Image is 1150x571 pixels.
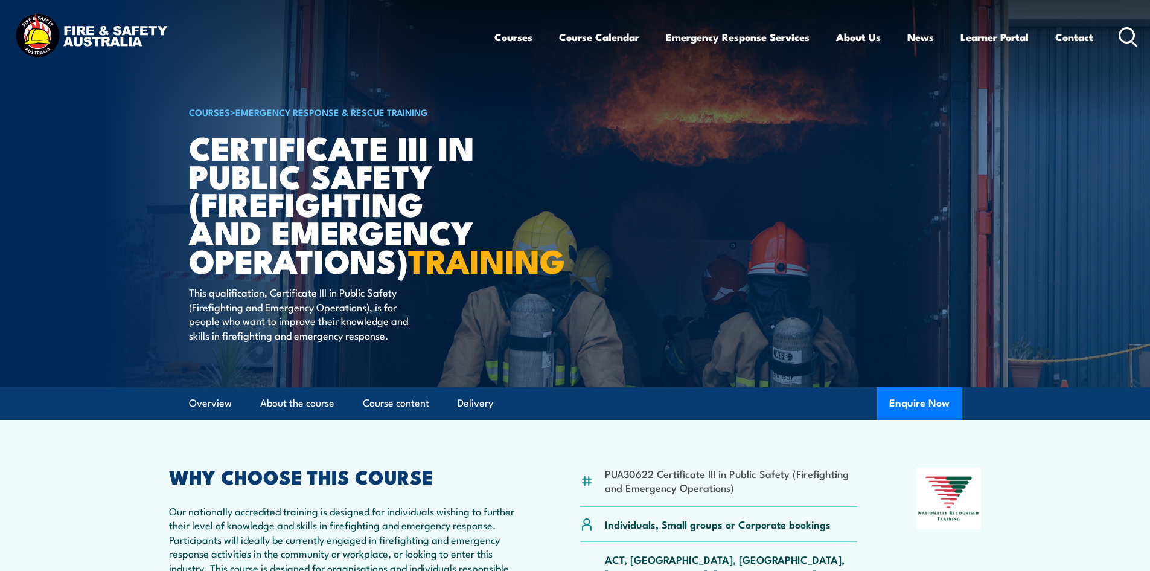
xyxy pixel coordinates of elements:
a: COURSES [189,105,230,118]
p: This qualification, Certificate III in Public Safety (Firefighting and Emergency Operations), is ... [189,285,409,342]
img: Nationally Recognised Training logo. [916,468,982,529]
h6: > [189,105,487,119]
a: Emergency Response Services [666,21,810,53]
strong: TRAINING [408,234,565,285]
a: Course content [363,387,429,419]
a: Courses [494,21,532,53]
a: Emergency Response & Rescue Training [235,105,428,118]
h2: WHY CHOOSE THIS COURSE [169,468,522,485]
a: About the course [260,387,334,419]
a: Delivery [458,387,493,419]
a: Overview [189,387,232,419]
li: PUA30622 Certificate III in Public Safety (Firefighting and Emergency Operations) [605,466,858,495]
a: Course Calendar [559,21,639,53]
h1: Certificate III in Public Safety (Firefighting and Emergency Operations) [189,133,487,274]
a: Contact [1055,21,1093,53]
a: About Us [836,21,881,53]
button: Enquire Now [877,387,962,420]
a: News [907,21,934,53]
p: Individuals, Small groups or Corporate bookings [605,517,831,531]
a: Learner Portal [960,21,1029,53]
